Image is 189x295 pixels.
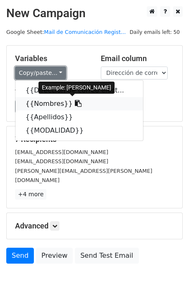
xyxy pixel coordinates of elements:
[15,67,66,80] a: Copy/paste...
[15,97,143,110] a: {{Nombres}}
[15,84,143,97] a: {{Dirección de correo elect...
[36,248,73,264] a: Preview
[15,168,152,184] small: [PERSON_NAME][EMAIL_ADDRESS][PERSON_NAME][DOMAIN_NAME]
[127,28,183,37] span: Daily emails left: 50
[15,158,108,164] small: [EMAIL_ADDRESS][DOMAIN_NAME]
[15,221,174,231] h5: Advanced
[127,29,183,35] a: Daily emails left: 50
[147,255,189,295] div: Widget de chat
[6,6,183,21] h2: New Campaign
[6,29,126,35] small: Google Sheet:
[38,82,115,94] div: Example: [PERSON_NAME]
[15,189,46,200] a: +4 more
[75,248,138,264] a: Send Test Email
[147,255,189,295] iframe: Chat Widget
[44,29,126,35] a: Mail de Comunicación Regist...
[6,248,34,264] a: Send
[15,54,88,63] h5: Variables
[15,149,108,155] small: [EMAIL_ADDRESS][DOMAIN_NAME]
[101,54,174,63] h5: Email column
[15,110,143,124] a: {{Apellidos}}
[15,124,143,137] a: {{MODALIDAD}}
